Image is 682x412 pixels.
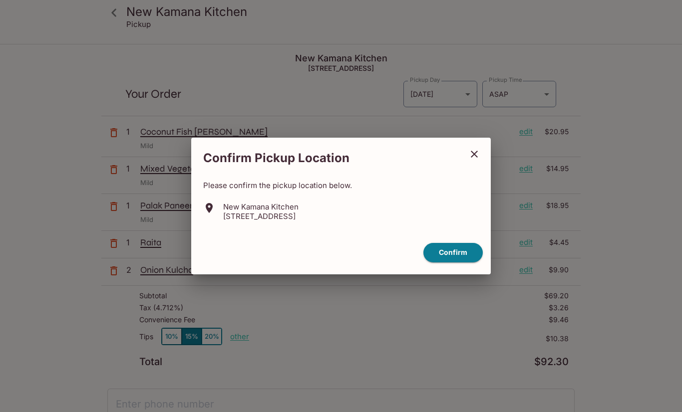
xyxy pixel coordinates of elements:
[423,243,483,262] button: confirm
[223,211,299,221] p: [STREET_ADDRESS]
[203,181,479,190] p: Please confirm the pickup location below.
[462,142,487,167] button: close
[223,202,299,211] p: New Kamana Kitchen
[191,146,462,171] h2: Confirm Pickup Location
